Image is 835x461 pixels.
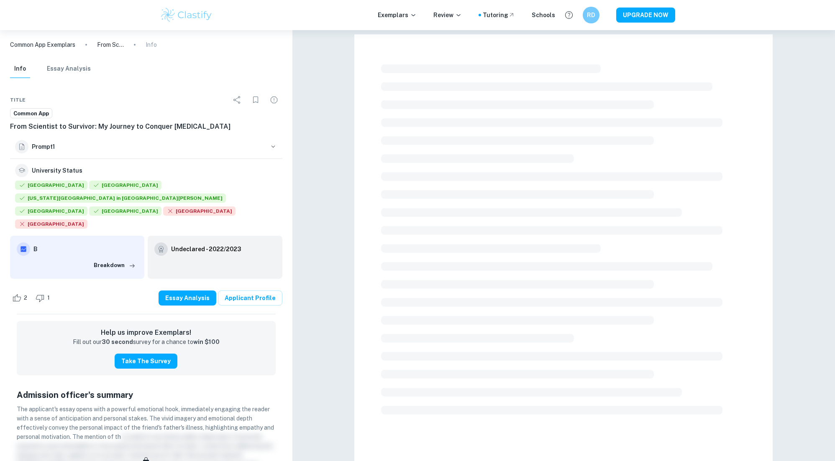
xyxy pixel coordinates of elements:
[89,206,161,218] div: Accepted: Rensselaer Polytechnic Institute
[47,60,91,78] button: Essay Analysis
[163,206,236,216] span: [GEOGRAPHIC_DATA]
[15,206,87,216] span: [GEOGRAPHIC_DATA]
[562,8,576,22] button: Help and Feedback
[193,339,220,345] strong: win $100
[15,219,87,229] span: [GEOGRAPHIC_DATA]
[17,389,276,401] h5: Admission officer's summary
[583,7,599,23] button: RD
[15,194,226,205] div: Accepted: Washington University in St. Louis
[10,122,282,132] h6: From Scientist to Survivor: My Journey to Conquer [MEDICAL_DATA]
[163,206,236,218] div: Rejected: Brown University
[10,96,26,104] span: Title
[616,8,675,23] button: UPGRADE NOW
[33,245,138,254] h6: B
[247,92,264,108] div: Bookmark
[32,142,266,151] h6: Prompt 1
[102,339,133,345] strong: 30 second
[10,60,30,78] button: Info
[115,354,177,369] button: Take the Survey
[32,166,82,175] h6: University Status
[433,10,462,20] p: Review
[15,206,87,218] div: Accepted: University of Rochester
[483,10,515,20] a: Tutoring
[73,338,220,347] p: Fill out our survey for a chance to
[10,40,75,49] a: Common App Exemplars
[218,290,282,306] a: Applicant Profile
[97,40,124,49] p: From Scientist to Survivor: My Journey to Conquer [MEDICAL_DATA]
[17,406,274,440] span: The applicant's essay opens with a powerful emotional hook, immediately engaging the reader with ...
[15,194,226,203] span: [US_STATE][GEOGRAPHIC_DATA] in [GEOGRAPHIC_DATA][PERSON_NAME]
[146,40,157,49] p: Info
[43,294,54,302] span: 1
[10,108,52,119] a: Common App
[92,259,138,272] button: Breakdown
[33,291,54,305] div: Dislike
[532,10,555,20] a: Schools
[89,181,161,192] div: Accepted: Boston University
[89,206,161,216] span: [GEOGRAPHIC_DATA]
[10,110,52,118] span: Common App
[159,290,216,306] button: Essay Analysis
[89,181,161,190] span: [GEOGRAPHIC_DATA]
[15,181,87,190] span: [GEOGRAPHIC_DATA]
[15,219,87,231] div: Rejected: Vanderbilt University
[229,92,246,108] div: Share
[171,242,241,256] a: Undeclared - 2022/2023
[23,328,269,338] h6: Help us improve Exemplars!
[160,7,213,23] img: Clastify logo
[171,245,241,254] h6: Undeclared - 2022/2023
[10,291,32,305] div: Like
[19,294,32,302] span: 2
[15,181,87,192] div: Accepted: Stanford University
[10,135,282,158] button: Prompt1
[587,10,596,20] h6: RD
[378,10,417,20] p: Exemplars
[266,92,282,108] div: Report issue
